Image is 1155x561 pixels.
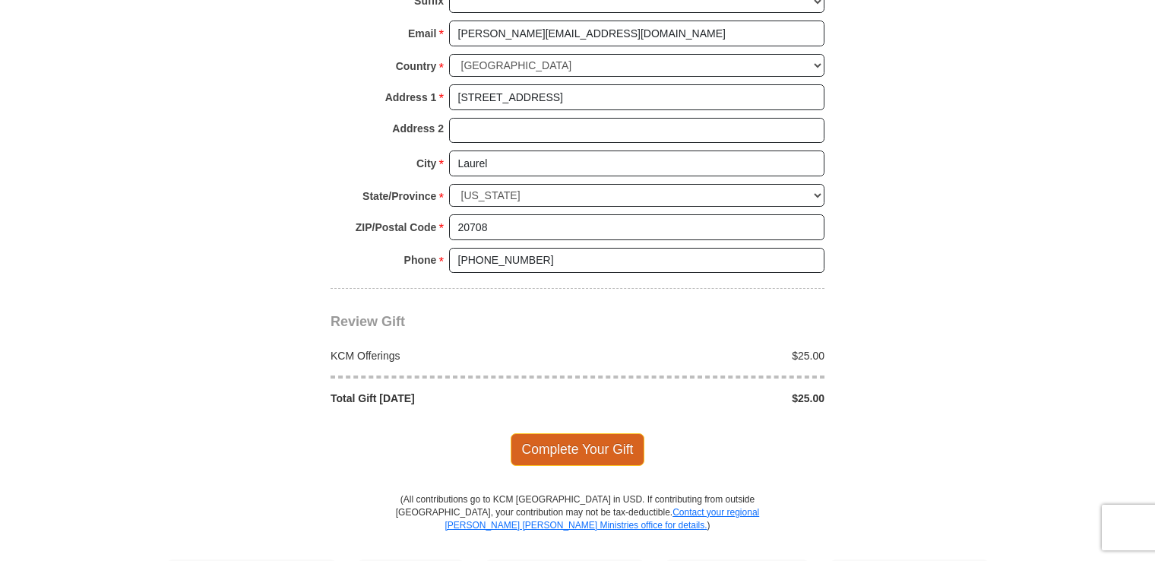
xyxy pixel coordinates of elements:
span: Complete Your Gift [511,433,645,465]
div: KCM Offerings [323,348,578,363]
div: $25.00 [577,348,833,363]
div: Total Gift [DATE] [323,391,578,406]
p: (All contributions go to KCM [GEOGRAPHIC_DATA] in USD. If contributing from outside [GEOGRAPHIC_D... [395,493,760,559]
strong: Address 2 [392,118,444,139]
strong: ZIP/Postal Code [356,217,437,238]
strong: State/Province [362,185,436,207]
a: Contact your regional [PERSON_NAME] [PERSON_NAME] Ministries office for details. [445,507,759,531]
strong: Address 1 [385,87,437,108]
strong: Country [396,55,437,77]
strong: City [416,153,436,174]
strong: Email [408,23,436,44]
span: Review Gift [331,314,405,329]
div: $25.00 [577,391,833,406]
strong: Phone [404,249,437,271]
